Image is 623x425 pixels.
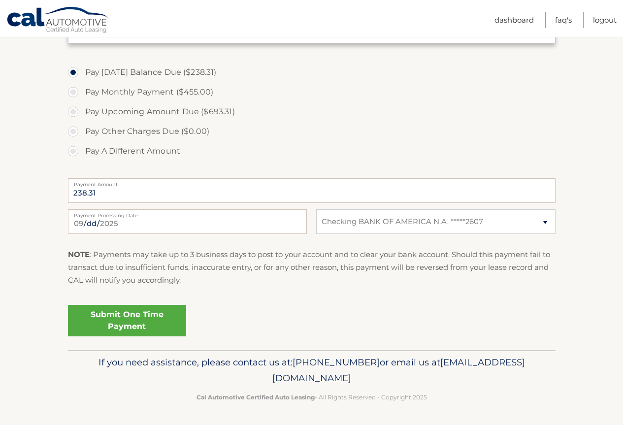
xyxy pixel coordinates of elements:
input: Payment Amount [68,178,556,203]
strong: NOTE [68,250,90,259]
a: Submit One Time Payment [68,305,186,336]
label: Payment Processing Date [68,209,307,217]
a: Dashboard [494,12,534,28]
span: [EMAIL_ADDRESS][DOMAIN_NAME] [272,357,525,384]
span: [PHONE_NUMBER] [293,357,380,368]
a: Logout [593,12,617,28]
label: Pay A Different Amount [68,141,556,161]
strong: Cal Automotive Certified Auto Leasing [197,393,315,401]
label: Pay Upcoming Amount Due ($693.31) [68,102,556,122]
p: If you need assistance, please contact us at: or email us at [74,355,549,386]
a: FAQ's [555,12,572,28]
a: Cal Automotive [6,6,110,35]
label: Payment Amount [68,178,556,186]
p: : Payments may take up to 3 business days to post to your account and to clear your bank account.... [68,248,556,287]
p: - All Rights Reserved - Copyright 2025 [74,392,549,402]
label: Pay Other Charges Due ($0.00) [68,122,556,141]
label: Pay [DATE] Balance Due ($238.31) [68,63,556,82]
input: Payment Date [68,209,307,234]
label: Pay Monthly Payment ($455.00) [68,82,556,102]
